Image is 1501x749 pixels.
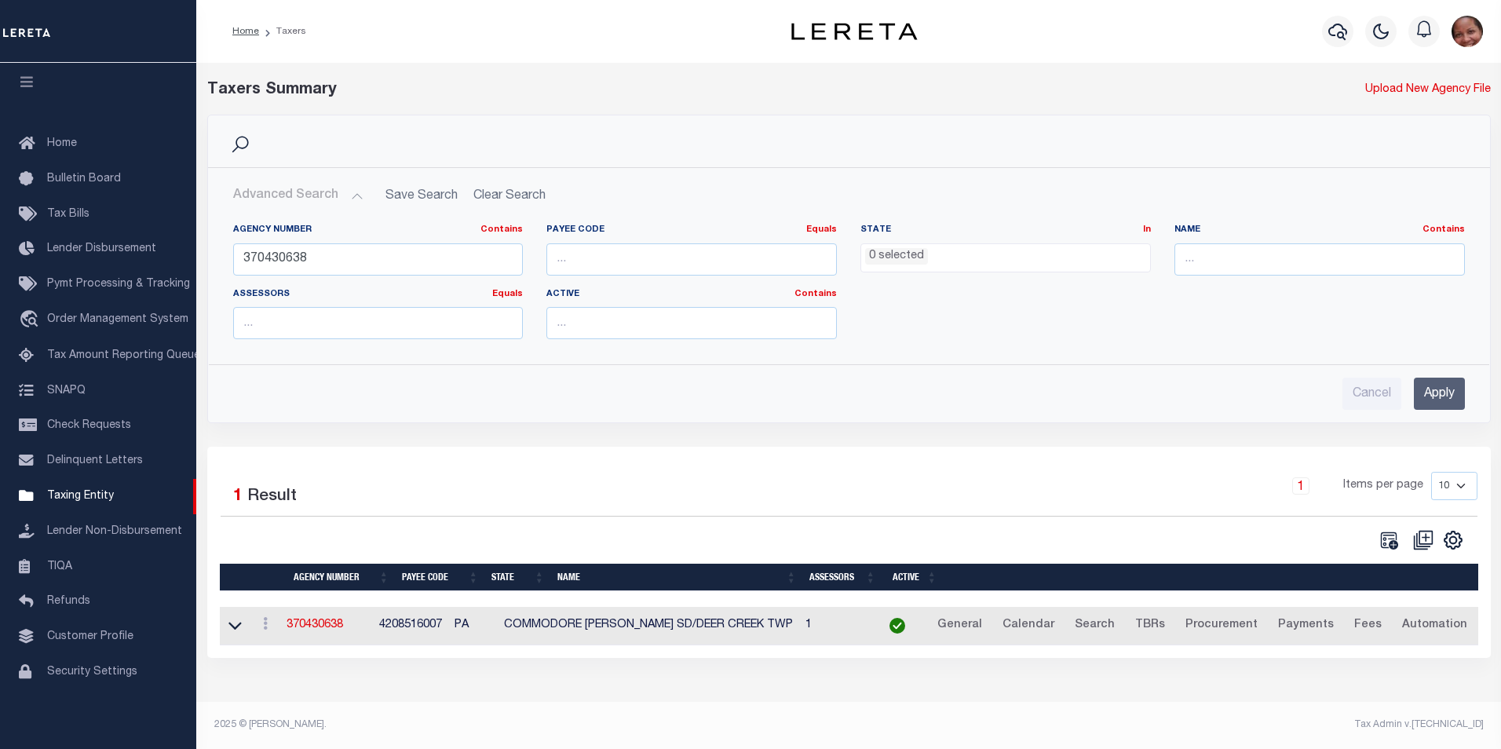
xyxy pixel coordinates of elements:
[1143,225,1151,234] a: In
[930,613,989,638] a: General
[247,484,297,510] label: Result
[498,607,799,645] td: COMMODORE [PERSON_NAME] SD/DEER CREEK TWP
[546,224,837,237] label: Payee Code
[1178,613,1265,638] a: Procurement
[47,138,77,149] span: Home
[47,279,190,290] span: Pymt Processing & Tracking
[889,618,905,634] img: check-icon-green.svg
[19,310,44,331] i: travel_explore
[396,564,485,591] th: Payee Code: activate to sort column ascending
[259,24,306,38] li: Taxers
[1271,613,1341,638] a: Payments
[207,79,1164,102] div: Taxers Summary
[233,224,524,237] label: Agency Number
[791,23,917,40] img: logo-dark.svg
[47,596,90,607] span: Refunds
[203,718,849,732] div: 2025 © [PERSON_NAME].
[233,288,524,301] label: Assessors
[1342,378,1401,410] input: Cancel
[1292,477,1309,495] a: 1
[448,607,498,645] td: PA
[1347,613,1389,638] a: Fees
[47,420,131,431] span: Check Requests
[1343,477,1423,495] span: Items per page
[480,225,523,234] a: Contains
[1365,82,1491,99] a: Upload New Agency File
[233,243,524,276] input: ...
[546,243,837,276] input: ...
[803,564,882,591] th: Assessors: activate to sort column ascending
[47,209,89,220] span: Tax Bills
[373,607,448,645] td: 4208516007
[47,455,143,466] span: Delinquent Letters
[882,564,944,591] th: Active: activate to sort column ascending
[1174,224,1465,237] label: Name
[1128,613,1172,638] a: TBRs
[47,491,114,502] span: Taxing Entity
[47,526,182,537] span: Lender Non-Disbursement
[860,224,1151,237] label: State
[47,561,72,572] span: TIQA
[546,288,837,301] label: Active
[47,350,200,361] span: Tax Amount Reporting Queue
[794,290,837,298] a: Contains
[233,307,524,339] input: ...
[287,619,343,630] a: 370430638
[806,225,837,234] a: Equals
[860,718,1484,732] div: Tax Admin v.[TECHNICAL_ID]
[1174,243,1465,276] input: ...
[546,307,837,339] input: ...
[47,174,121,185] span: Bulletin Board
[287,564,396,591] th: Agency Number: activate to sort column ascending
[47,667,137,678] span: Security Settings
[551,564,803,591] th: Name: activate to sort column ascending
[47,314,188,325] span: Order Management System
[47,385,86,396] span: SNAPQ
[232,27,259,36] a: Home
[233,181,363,211] button: Advanced Search
[799,607,871,645] td: 1
[1422,225,1465,234] a: Contains
[47,631,133,642] span: Customer Profile
[1068,613,1122,638] a: Search
[233,488,243,505] span: 1
[1414,378,1465,410] input: Apply
[47,243,156,254] span: Lender Disbursement
[492,290,523,298] a: Equals
[995,613,1061,638] a: Calendar
[865,248,928,265] li: 0 selected
[485,564,551,591] th: State: activate to sort column ascending
[1395,613,1474,638] a: Automation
